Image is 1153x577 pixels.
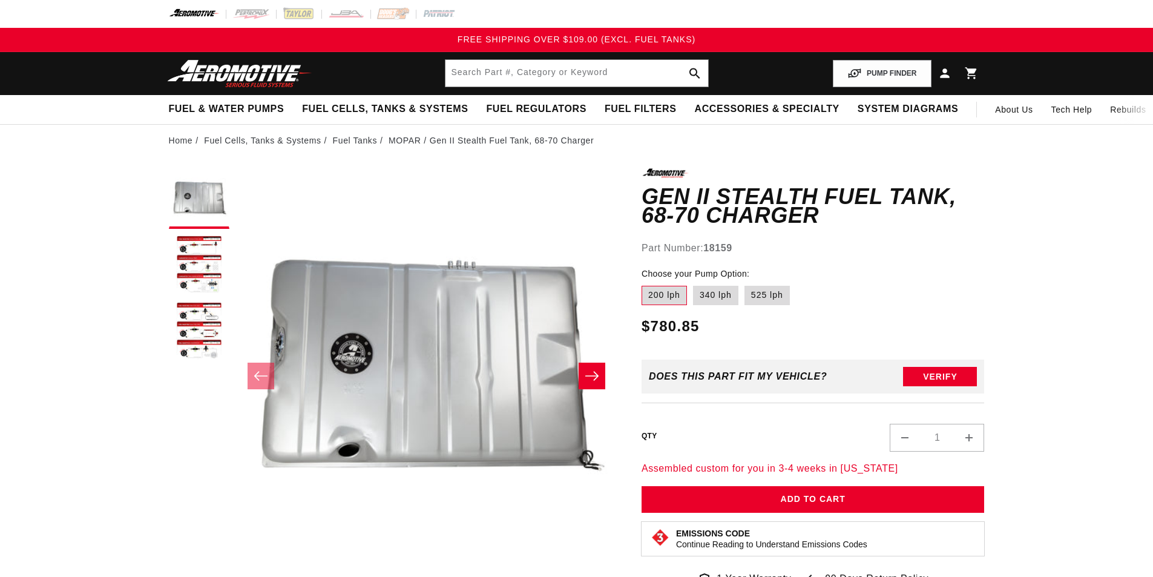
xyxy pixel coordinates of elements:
[676,528,867,550] button: Emissions CodeContinue Reading to Understand Emissions Codes
[693,286,738,305] label: 340 lph
[1042,95,1102,124] summary: Tech Help
[642,315,700,337] span: $780.85
[682,60,708,87] button: search button
[169,134,193,147] a: Home
[458,35,695,44] span: FREE SHIPPING OVER $109.00 (EXCL. FUEL TANKS)
[858,103,958,116] span: System Diagrams
[486,103,586,116] span: Fuel Regulators
[1051,103,1092,116] span: Tech Help
[248,363,274,389] button: Slide left
[986,95,1042,124] a: About Us
[293,95,477,124] summary: Fuel Cells, Tanks & Systems
[676,539,867,550] p: Continue Reading to Understand Emissions Codes
[642,461,985,476] p: Assembled custom for you in 3-4 weeks in [US_STATE]
[164,59,315,88] img: Aeromotive
[642,286,687,305] label: 200 lph
[744,286,790,305] label: 525 lph
[579,363,605,389] button: Slide right
[477,95,595,124] summary: Fuel Regulators
[605,103,677,116] span: Fuel Filters
[1110,103,1146,116] span: Rebuilds
[686,95,849,124] summary: Accessories & Specialty
[642,240,985,256] div: Part Number:
[169,168,229,229] button: Load image 1 in gallery view
[642,268,751,280] legend: Choose your Pump Option:
[695,103,839,116] span: Accessories & Specialty
[169,235,229,295] button: Load image 2 in gallery view
[430,134,594,147] li: Gen II Stealth Fuel Tank, 68-70 Charger
[445,60,708,87] input: Search by Part Number, Category or Keyword
[169,103,284,116] span: Fuel & Water Pumps
[204,134,330,147] li: Fuel Cells, Tanks & Systems
[389,134,421,147] a: MOPAR
[642,486,985,513] button: Add to Cart
[160,95,294,124] summary: Fuel & Water Pumps
[703,243,732,253] strong: 18159
[333,134,377,147] a: Fuel Tanks
[642,187,985,225] h1: Gen II Stealth Fuel Tank, 68-70 Charger
[169,134,985,147] nav: breadcrumbs
[676,529,750,538] strong: Emissions Code
[651,528,670,547] img: Emissions code
[649,371,827,382] div: Does This part fit My vehicle?
[302,103,468,116] span: Fuel Cells, Tanks & Systems
[995,105,1033,114] span: About Us
[833,60,931,87] button: PUMP FINDER
[169,302,229,362] button: Load image 3 in gallery view
[596,95,686,124] summary: Fuel Filters
[849,95,967,124] summary: System Diagrams
[642,431,657,441] label: QTY
[903,367,977,386] button: Verify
